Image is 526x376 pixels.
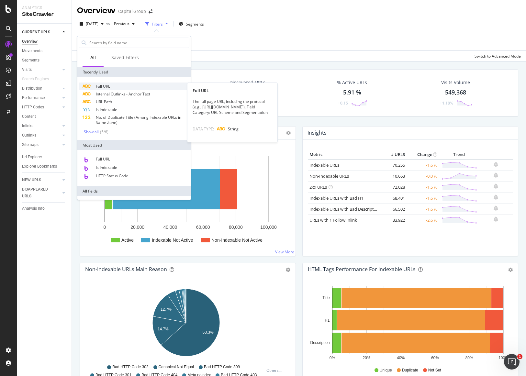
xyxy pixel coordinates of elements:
text: 100% [498,356,509,360]
a: View More [275,249,294,255]
a: Outlinks [22,132,61,139]
div: NEW URLS [22,177,41,183]
button: Switch to Advanced Mode [472,51,521,61]
div: Content [22,113,36,120]
a: Content [22,113,67,120]
a: Performance [22,94,61,101]
div: Overview [77,5,116,16]
span: No. of Duplicate Title (Among Indexable URLs in Same Zone) [96,115,181,125]
text: Description [310,340,330,345]
span: vs [106,21,111,26]
text: 20,000 [130,225,144,230]
td: 10,663 [381,171,407,182]
a: 2xx URLs [309,184,327,190]
div: Most Used [77,140,191,150]
span: Not Set [428,368,441,373]
div: Recently Used [77,67,191,77]
div: Url Explorer [22,154,42,160]
div: All [90,54,96,61]
td: 66,502 [381,204,407,215]
span: Previous [111,21,129,27]
div: Filters [152,21,163,27]
text: 60% [431,356,439,360]
div: bell-plus [494,194,498,200]
div: +1.18% [440,100,453,106]
div: ( 5 / 6 ) [99,129,108,135]
div: Movements [22,48,42,54]
text: Non-Indexable Not Active [211,238,263,243]
div: Analysis Info [22,205,45,212]
text: 80,000 [229,225,243,230]
div: arrow-right-arrow-left [149,9,152,14]
div: CURRENT URLS [22,29,50,36]
div: Visits [22,66,32,73]
div: Visits Volume [441,79,470,86]
div: Search Engines [22,76,49,83]
input: Search by field name [89,38,189,48]
a: Segments [22,57,67,64]
div: Show all [84,130,99,134]
td: -0.0 % [407,171,439,182]
div: A chart. [85,150,290,251]
div: Saved Filters [111,54,139,61]
td: -1.6 % [407,160,439,171]
a: Indexable URLs with Bad Description [309,206,380,212]
td: 72,028 [381,182,407,193]
text: 80% [465,356,473,360]
a: Movements [22,48,67,54]
div: Switch to Advanced Mode [475,53,521,59]
div: All fields [77,186,191,196]
text: Active [121,238,134,243]
a: Explorer Bookmarks [22,163,67,170]
button: Filters [143,19,171,29]
a: NEW URLS [22,177,61,183]
div: 549,368 [445,88,466,97]
div: Others... [266,368,285,373]
td: -2.6 % [407,215,439,226]
span: 1 [517,354,522,359]
svg: A chart. [308,286,510,361]
span: Bad HTTP Code 302 [112,364,148,370]
text: 60,000 [196,225,210,230]
span: Is Indexable [96,165,117,170]
div: bell-plus [494,216,498,222]
text: 0 [104,225,106,230]
text: 12.7% [161,307,172,312]
th: Change [407,150,439,160]
button: Segments [176,19,207,29]
span: DATA TYPE: [193,126,214,132]
td: -1.6 % [407,193,439,204]
text: 63.3% [203,330,214,335]
a: HTTP Codes [22,104,61,111]
svg: A chart. [85,286,287,361]
div: HTTP Codes [22,104,44,111]
th: Metric [308,150,381,160]
text: 0% [329,356,335,360]
text: Title [322,295,330,300]
div: gear [508,268,513,272]
text: Indexable Not Active [152,238,193,243]
a: Overview [22,38,67,45]
div: bell-plus [494,183,498,189]
div: The full page URL, including the protocol (e.g., [URL][DOMAIN_NAME]). Field Category: URL Scheme ... [187,99,277,115]
iframe: Intercom live chat [504,354,520,370]
div: 5.91 % [343,88,361,97]
span: Is Indexable [96,107,117,112]
span: 2025 Sep. 19th [86,21,98,27]
text: 40,000 [163,225,177,230]
div: Non-Indexable URLs Main Reason [85,266,167,272]
div: Full URL [187,88,277,94]
div: SiteCrawler [22,11,66,18]
div: Capital Group [118,8,146,15]
div: bell-plus [494,162,498,167]
button: Previous [111,19,137,29]
i: Options [286,131,291,135]
span: Segments [186,21,204,27]
span: Full URL [96,156,110,162]
span: HTTP Status Code [96,173,128,179]
a: Non-Indexable URLs [309,173,349,179]
a: Url Explorer [22,154,67,160]
th: # URLS [381,150,407,160]
text: 40% [397,356,405,360]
